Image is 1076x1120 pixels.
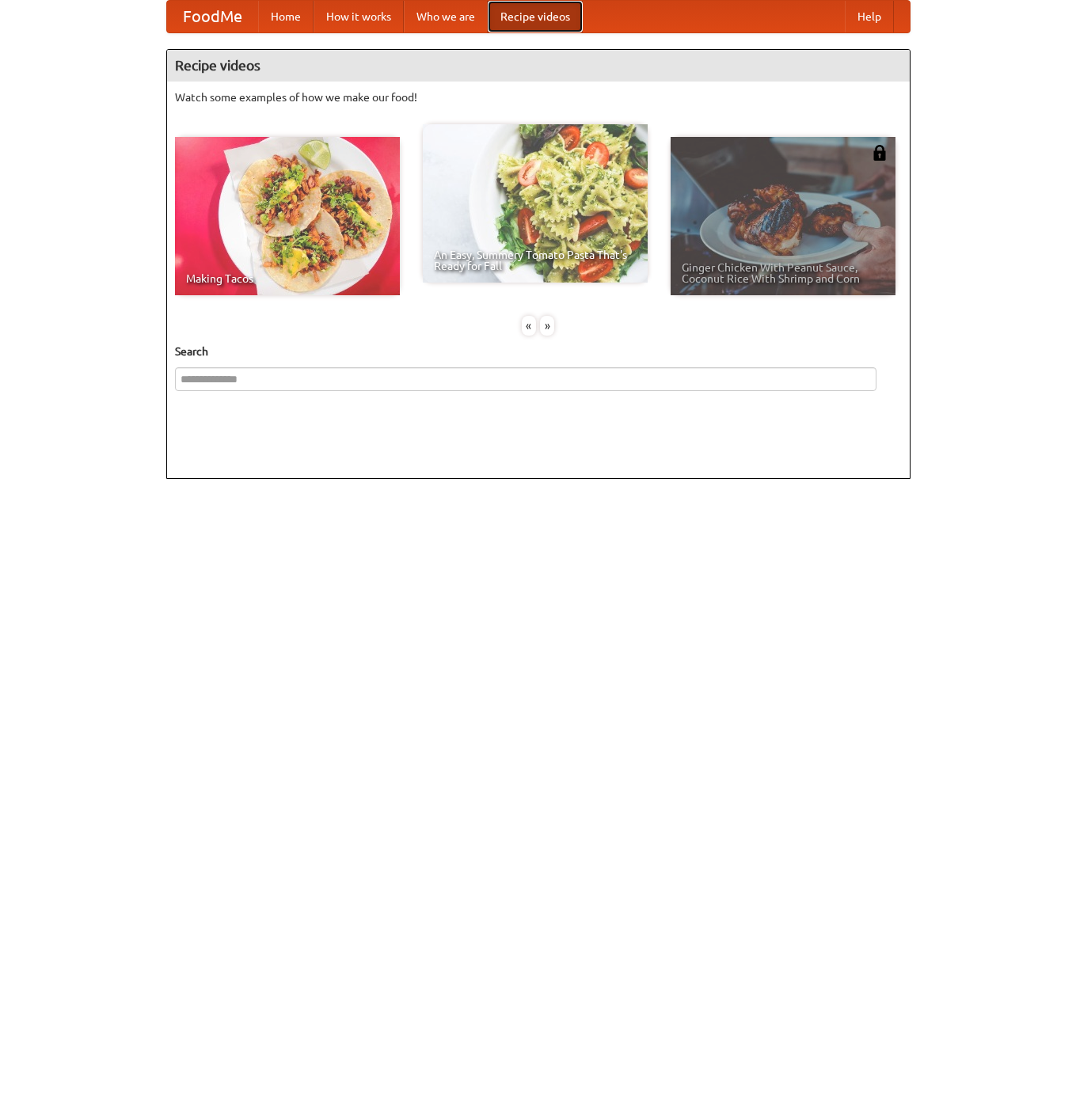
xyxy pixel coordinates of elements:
h4: Recipe videos [167,50,910,82]
div: » [540,316,554,336]
a: How it works [314,1,404,32]
div: « [522,316,536,336]
span: An Easy, Summery Tomato Pasta That's Ready for Fall [434,249,637,271]
a: Help [845,1,894,32]
a: An Easy, Summery Tomato Pasta That's Ready for Fall [423,124,648,283]
a: Who we are [404,1,488,32]
img: 483408.png [872,145,888,161]
a: Making Tacos [175,137,400,295]
a: FoodMe [167,1,258,32]
a: Home [258,1,314,32]
span: Making Tacos [186,273,389,284]
p: Watch some examples of how we make our food! [175,89,902,105]
h5: Search [175,344,902,359]
a: Recipe videos [488,1,583,32]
